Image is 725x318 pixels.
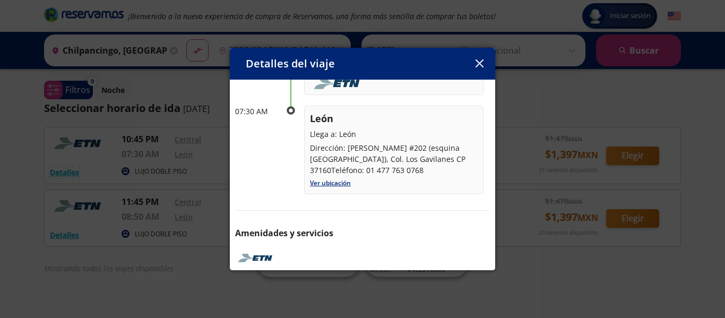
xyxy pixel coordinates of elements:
[310,128,478,140] p: Llega a: León
[310,178,351,187] a: Ver ubicación
[235,250,278,266] img: ETN
[310,111,478,126] p: León
[235,227,490,239] p: Amenidades y servicios
[310,78,367,89] img: foobar2.png
[310,142,478,176] p: Dirección: [PERSON_NAME] #202 (esquina [GEOGRAPHIC_DATA]), Col. Los Gavilanes CP 37160Teléfono: 0...
[246,56,335,72] p: Detalles del viaje
[235,106,278,117] p: 07:30 AM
